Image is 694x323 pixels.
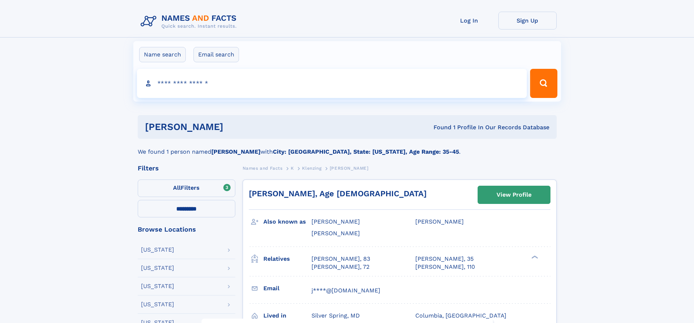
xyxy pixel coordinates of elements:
a: [PERSON_NAME], Age [DEMOGRAPHIC_DATA] [249,189,427,198]
span: [PERSON_NAME] [415,218,464,225]
div: [US_STATE] [141,247,174,253]
label: Email search [193,47,239,62]
b: [PERSON_NAME] [211,148,260,155]
h1: [PERSON_NAME] [145,122,329,131]
img: Logo Names and Facts [138,12,243,31]
div: We found 1 person named with . [138,139,557,156]
a: K [291,164,294,173]
a: [PERSON_NAME], 35 [415,255,474,263]
label: Name search [139,47,186,62]
div: [US_STATE] [141,302,174,307]
a: [PERSON_NAME], 72 [311,263,369,271]
input: search input [137,69,527,98]
div: Filters [138,165,235,172]
span: [PERSON_NAME] [330,166,369,171]
span: All [173,184,181,191]
a: [PERSON_NAME], 110 [415,263,475,271]
span: Klenzing [302,166,321,171]
span: [PERSON_NAME] [311,218,360,225]
h3: Lived in [263,310,311,322]
a: Klenzing [302,164,321,173]
div: [US_STATE] [141,265,174,271]
div: View Profile [497,186,532,203]
b: City: [GEOGRAPHIC_DATA], State: [US_STATE], Age Range: 35-45 [273,148,459,155]
a: [PERSON_NAME], 83 [311,255,370,263]
h3: Email [263,282,311,295]
div: Browse Locations [138,226,235,233]
label: Filters [138,180,235,197]
div: ❯ [530,255,538,259]
span: Columbia, [GEOGRAPHIC_DATA] [415,312,506,319]
div: [US_STATE] [141,283,174,289]
a: Log In [440,12,498,29]
div: Found 1 Profile In Our Records Database [328,123,549,131]
h3: Also known as [263,216,311,228]
button: Search Button [530,69,557,98]
a: View Profile [478,186,550,204]
span: K [291,166,294,171]
h3: Relatives [263,253,311,265]
a: Sign Up [498,12,557,29]
a: Names and Facts [243,164,283,173]
span: [PERSON_NAME] [311,230,360,237]
span: Silver Spring, MD [311,312,360,319]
